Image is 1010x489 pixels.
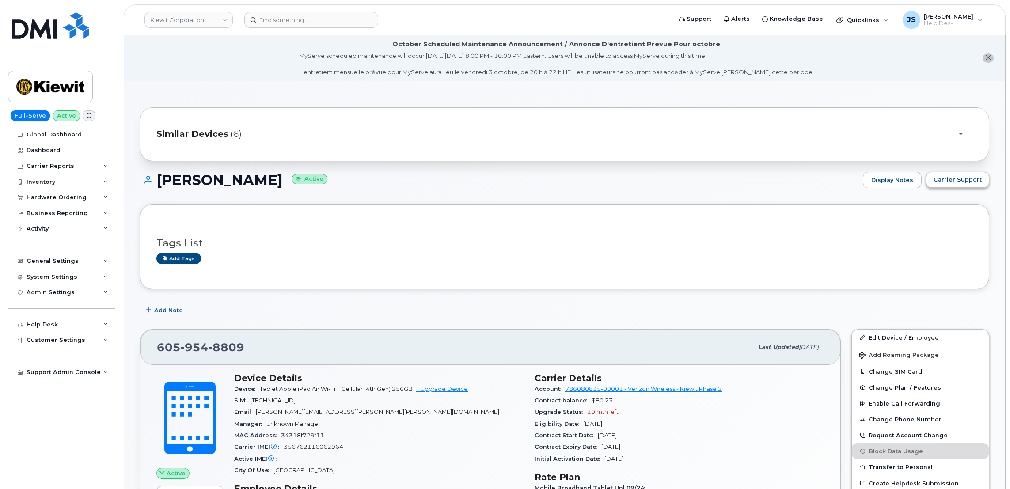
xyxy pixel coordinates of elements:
a: Add tags [156,253,201,264]
span: Add Note [154,306,183,315]
span: 34318f729f11 [281,432,324,439]
span: Active [167,469,186,478]
button: Add Roaming Package [852,345,989,364]
h3: Device Details [234,373,524,383]
h3: Tags List [156,238,973,249]
span: Device [234,386,260,392]
span: [PERSON_NAME][EMAIL_ADDRESS][PERSON_NAME][PERSON_NAME][DOMAIN_NAME] [256,409,499,415]
span: Enable Call Forwarding [869,400,940,407]
button: Request Account Change [852,427,989,443]
button: close notification [983,53,994,63]
span: Eligibility Date [535,421,583,427]
span: Similar Devices [156,128,228,140]
span: [GEOGRAPHIC_DATA] [273,467,335,474]
span: [TECHNICAL_ID] [250,397,296,404]
span: Carrier Support [934,175,982,184]
button: Add Note [140,303,190,318]
span: — [281,455,287,462]
span: Tablet Apple iPad Air Wi-Fi + Cellular (4th Gen) 256GB [260,386,413,392]
span: [DATE] [598,432,617,439]
span: Change Plan / Features [869,384,941,391]
span: SIM [234,397,250,404]
span: 10 mth left [587,409,619,415]
span: 356762116062964 [284,444,343,450]
div: MyServe scheduled maintenance will occur [DATE][DATE] 8:00 PM - 10:00 PM Eastern. Users will be u... [299,52,814,76]
small: Active [292,174,327,184]
span: Account [535,386,565,392]
a: Display Notes [863,172,922,189]
div: October Scheduled Maintenance Announcement / Annonce D'entretient Prévue Pour octobre [392,40,720,49]
span: Contract Start Date [535,432,598,439]
h1: [PERSON_NAME] [140,172,858,188]
span: 8809 [209,341,244,354]
span: Contract balance [535,397,592,404]
button: Enable Call Forwarding [852,395,989,411]
span: Carrier IMEI [234,444,284,450]
span: MAC Address [234,432,281,439]
h3: Rate Plan [535,472,824,482]
span: (6) [230,128,242,140]
span: Manager [234,421,266,427]
span: Contract Expiry Date [535,444,601,450]
span: [DATE] [601,444,620,450]
span: City Of Use [234,467,273,474]
a: 786080835-00001 - Verizon Wireless - Kiewit Phase 2 [565,386,722,392]
span: Initial Activation Date [535,455,604,462]
a: Edit Device / Employee [852,330,989,345]
span: Last updated [758,344,799,350]
span: [DATE] [583,421,602,427]
span: 954 [181,341,209,354]
button: Change Phone Number [852,411,989,427]
span: 605 [157,341,244,354]
button: Transfer to Personal [852,459,989,475]
a: + Upgrade Device [416,386,468,392]
span: Active IMEI [234,455,281,462]
span: Upgrade Status [535,409,587,415]
button: Change SIM Card [852,364,989,379]
span: [DATE] [604,455,623,462]
iframe: Messenger Launcher [972,451,1003,482]
button: Block Data Usage [852,443,989,459]
span: $80.23 [592,397,613,404]
span: Unknown Manager [266,421,320,427]
button: Carrier Support [926,172,989,188]
span: Email [234,409,256,415]
h3: Carrier Details [535,373,824,383]
span: [DATE] [799,344,819,350]
button: Change Plan / Features [852,379,989,395]
span: Add Roaming Package [859,352,939,360]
